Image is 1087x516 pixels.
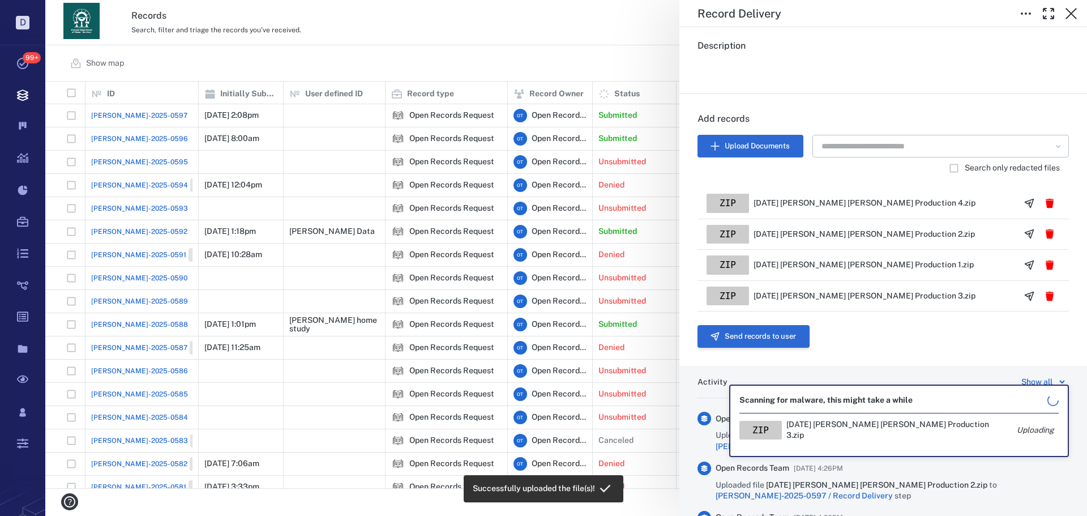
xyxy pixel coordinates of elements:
[1037,2,1060,25] button: Toggle Fullscreen
[1051,139,1065,153] button: Open
[754,198,975,209] p: [DATE] [PERSON_NAME] [PERSON_NAME] Production 4.zip
[697,112,1069,135] h6: Add records
[716,442,893,451] a: [PERSON_NAME]-2025-0597 / Record Delivery
[786,419,991,441] p: [DATE] [PERSON_NAME] [PERSON_NAME] Production 3.zip
[716,480,1069,502] span: Uploaded file to step
[697,7,781,21] h5: Record Delivery
[1021,375,1052,389] div: Show all
[697,135,803,157] button: Upload Documents
[25,8,49,18] span: Help
[716,491,893,500] a: [PERSON_NAME]-2025-0597 / Record Delivery
[16,16,29,29] p: D
[9,9,361,19] body: Rich Text Area. Press ALT-0 for help.
[754,229,975,240] p: [DATE] [PERSON_NAME] [PERSON_NAME] Production 2.zip
[697,377,727,388] h6: Activity
[965,163,1060,174] span: Search only redacted files
[707,255,749,275] div: zip
[716,463,789,474] span: Open Records Team
[473,479,595,499] div: Successfully uploaded the file(s)!
[766,480,989,489] span: [DATE] [PERSON_NAME] [PERSON_NAME] Production 2.zip
[716,413,789,425] span: Open Records Team
[812,135,1069,157] div: Search Document Manager Files
[1015,2,1037,25] button: Toggle to Edit Boxes
[707,194,749,213] div: zip
[794,462,843,475] span: [DATE] 4:26PM
[1060,2,1082,25] button: Close
[697,39,1069,53] h6: Description
[754,259,974,271] p: [DATE] [PERSON_NAME] [PERSON_NAME] Production 1.zip
[1017,425,1054,436] p: Uploading
[707,225,749,244] div: zip
[754,291,975,302] p: [DATE] [PERSON_NAME] [PERSON_NAME] Production 3.zip
[697,325,810,348] button: Send records to user
[23,52,41,63] span: 99+
[739,395,913,406] p: Scanning for malware, this might take a while
[716,430,1069,452] span: Uploaded file to step
[697,63,700,74] span: .
[707,287,749,306] div: zip
[739,421,782,440] div: zip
